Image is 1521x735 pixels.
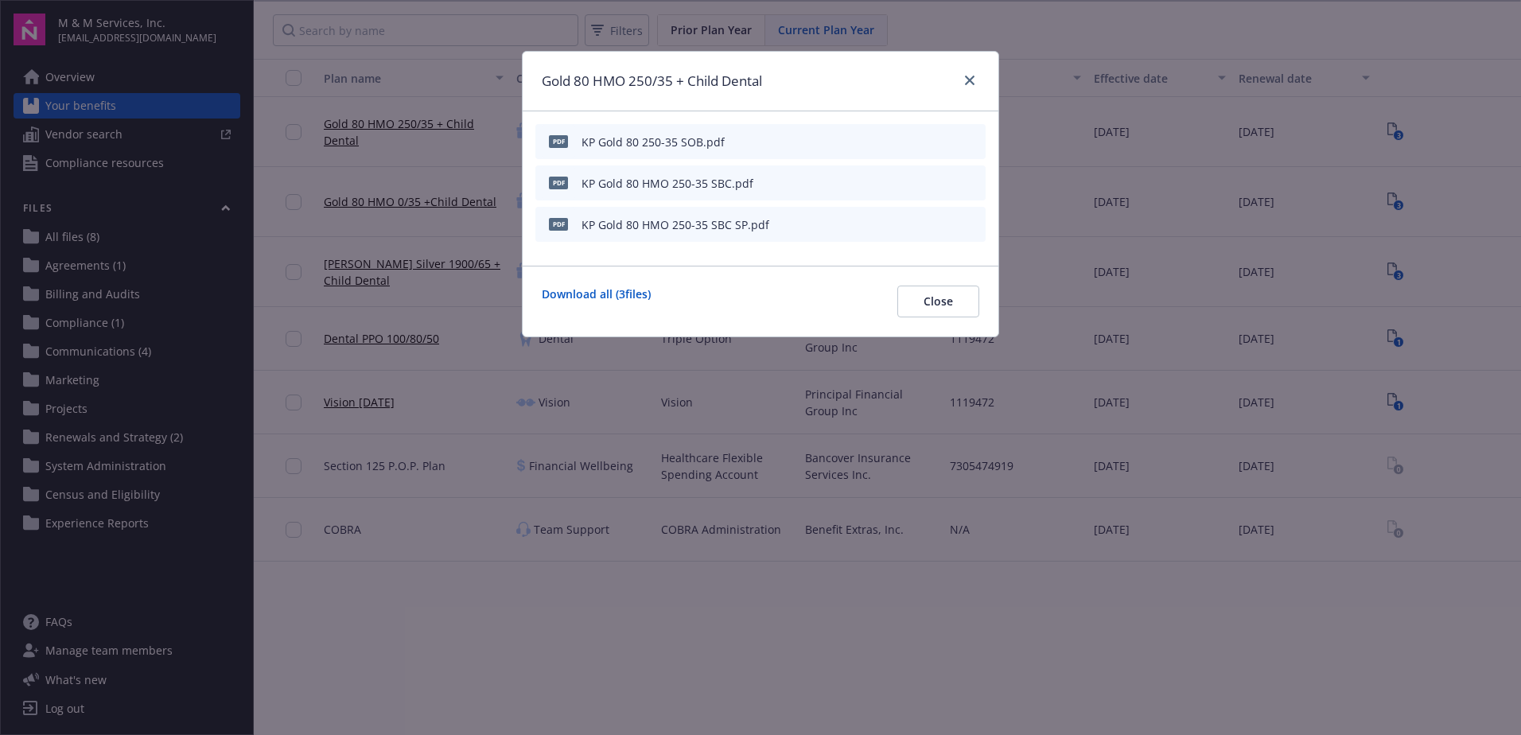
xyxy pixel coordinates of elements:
span: Close [924,294,953,309]
button: download file [939,134,952,150]
span: pdf [549,218,568,230]
div: KP Gold 80 HMO 250-35 SBC.pdf [582,175,753,192]
span: pdf [549,135,568,147]
h1: Gold 80 HMO 250/35 + Child Dental [542,71,762,91]
span: pdf [549,177,568,189]
div: KP Gold 80 HMO 250-35 SBC SP.pdf [582,216,769,233]
button: preview file [965,175,979,192]
div: KP Gold 80 250-35 SOB.pdf [582,134,725,150]
button: download file [939,175,952,192]
a: Download all ( 3 files) [542,286,651,317]
a: close [960,71,979,90]
button: preview file [965,216,979,233]
button: preview file [965,134,979,150]
button: download file [939,216,952,233]
button: Close [897,286,979,317]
